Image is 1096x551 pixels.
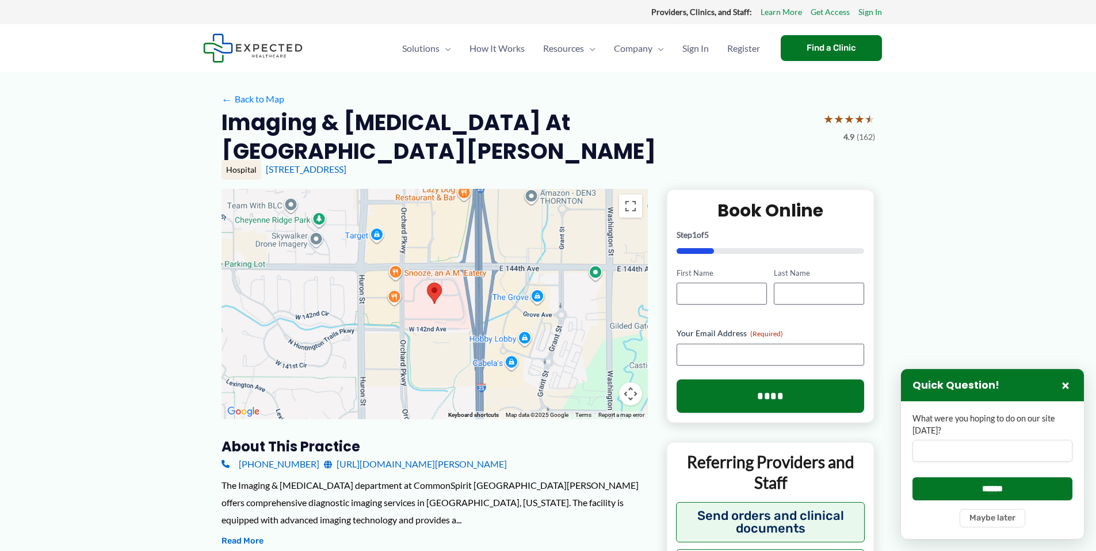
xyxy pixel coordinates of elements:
a: [URL][DOMAIN_NAME][PERSON_NAME] [324,455,507,473]
span: ★ [854,108,865,130]
button: Maybe later [960,509,1025,527]
label: What were you hoping to do on our site [DATE]? [912,413,1072,436]
a: Sign In [858,5,882,20]
a: Report a map error [598,412,644,418]
div: The Imaging & [MEDICAL_DATA] department at CommonSpirit [GEOGRAPHIC_DATA][PERSON_NAME] offers com... [222,477,648,528]
h2: Book Online [677,199,865,222]
a: Sign In [673,28,718,69]
img: Expected Healthcare Logo - side, dark font, small [203,33,303,63]
a: Register [718,28,769,69]
p: Step of [677,231,865,239]
span: (Required) [750,329,783,338]
span: Company [614,28,652,69]
span: Menu Toggle [440,28,451,69]
a: Terms (opens in new tab) [575,412,591,418]
span: Register [727,28,760,69]
span: Sign In [682,28,709,69]
span: 5 [704,230,709,240]
span: Map data ©2025 Google [506,412,568,418]
button: Read More [222,534,264,548]
span: Menu Toggle [584,28,595,69]
h3: Quick Question! [912,379,999,392]
span: How It Works [469,28,525,69]
span: ★ [823,108,834,130]
span: 4.9 [843,130,854,145]
button: Close [1059,378,1072,392]
label: Your Email Address [677,328,865,339]
button: Keyboard shortcuts [448,411,499,419]
a: [STREET_ADDRESS] [266,164,346,174]
span: ★ [844,108,854,130]
h2: Imaging & [MEDICAL_DATA] at [GEOGRAPHIC_DATA][PERSON_NAME] [222,108,814,165]
a: Get Access [811,5,850,20]
a: Learn More [761,5,802,20]
span: Resources [543,28,584,69]
a: Open this area in Google Maps (opens a new window) [224,404,262,419]
span: 1 [692,230,697,240]
p: Referring Providers and Staff [676,451,865,493]
button: Send orders and clinical documents [676,502,865,542]
label: Last Name [774,268,864,279]
img: Google [224,404,262,419]
div: Hospital [222,160,261,180]
h3: About this practice [222,438,648,455]
a: How It Works [460,28,534,69]
span: Menu Toggle [652,28,664,69]
nav: Primary Site Navigation [393,28,769,69]
span: ★ [834,108,844,130]
span: ★ [865,108,875,130]
button: Toggle fullscreen view [619,195,642,218]
strong: Providers, Clinics, and Staff: [651,7,752,17]
span: Solutions [402,28,440,69]
a: Find a Clinic [781,35,882,61]
span: (162) [857,130,875,145]
a: ResourcesMenu Toggle [534,28,605,69]
span: ← [222,94,232,105]
a: SolutionsMenu Toggle [393,28,460,69]
a: ←Back to Map [222,90,284,108]
a: [PHONE_NUMBER] [222,455,319,473]
button: Map camera controls [619,382,642,405]
a: CompanyMenu Toggle [605,28,673,69]
label: First Name [677,268,767,279]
